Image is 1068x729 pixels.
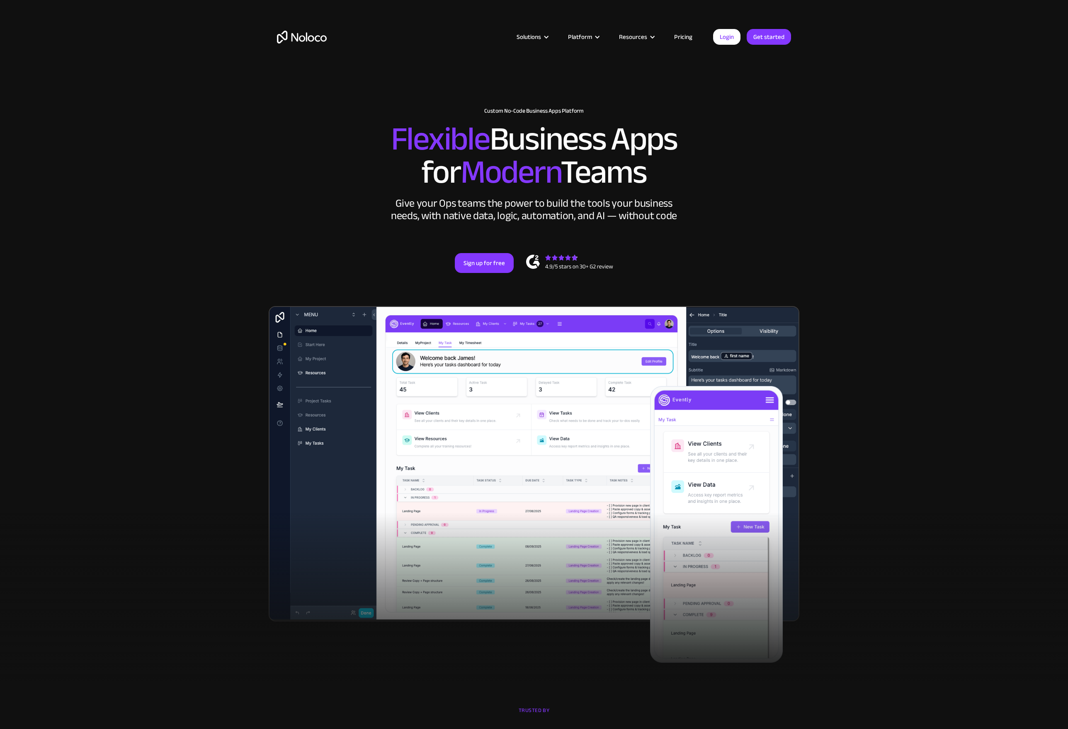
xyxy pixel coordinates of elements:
[713,29,740,45] a: Login
[609,31,664,42] div: Resources
[461,141,561,203] span: Modern
[619,31,647,42] div: Resources
[277,123,791,189] h2: Business Apps for Teams
[455,253,514,273] a: Sign up for free
[558,31,609,42] div: Platform
[277,108,791,114] h1: Custom No-Code Business Apps Platform
[568,31,592,42] div: Platform
[389,197,679,222] div: Give your Ops teams the power to build the tools your business needs, with native data, logic, au...
[506,31,558,42] div: Solutions
[664,31,703,42] a: Pricing
[747,29,791,45] a: Get started
[391,108,490,170] span: Flexible
[277,31,327,43] a: home
[517,31,541,42] div: Solutions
